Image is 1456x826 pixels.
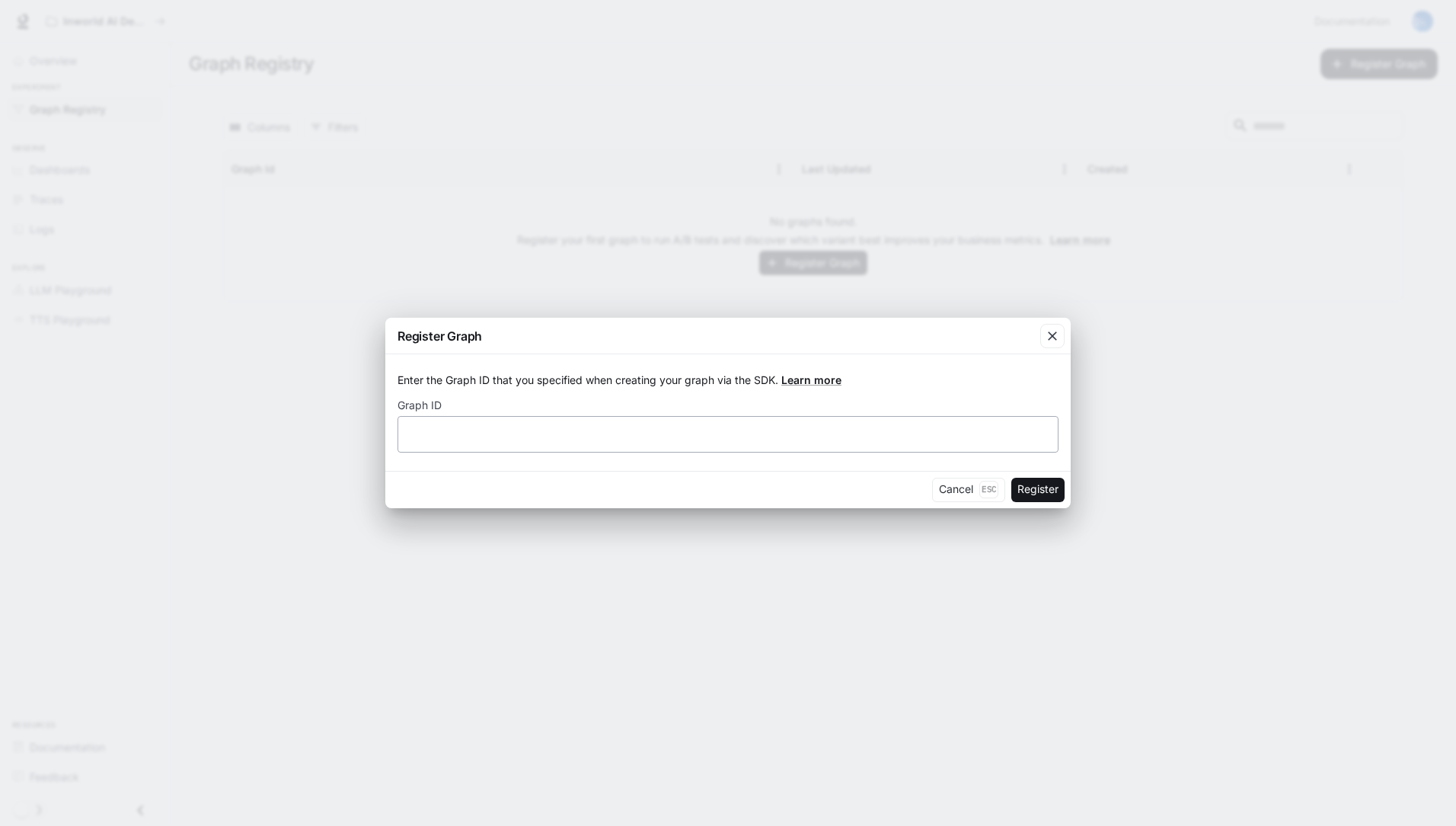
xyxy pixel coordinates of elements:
p: Register Graph [398,327,482,345]
p: Enter the Graph ID that you specified when creating your graph via the SDK. [398,373,1058,388]
button: Register [1011,478,1065,502]
a: Learn more [781,373,841,386]
p: Graph ID [398,400,442,411]
p: Esc [979,481,998,498]
button: CancelEsc [932,478,1005,502]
